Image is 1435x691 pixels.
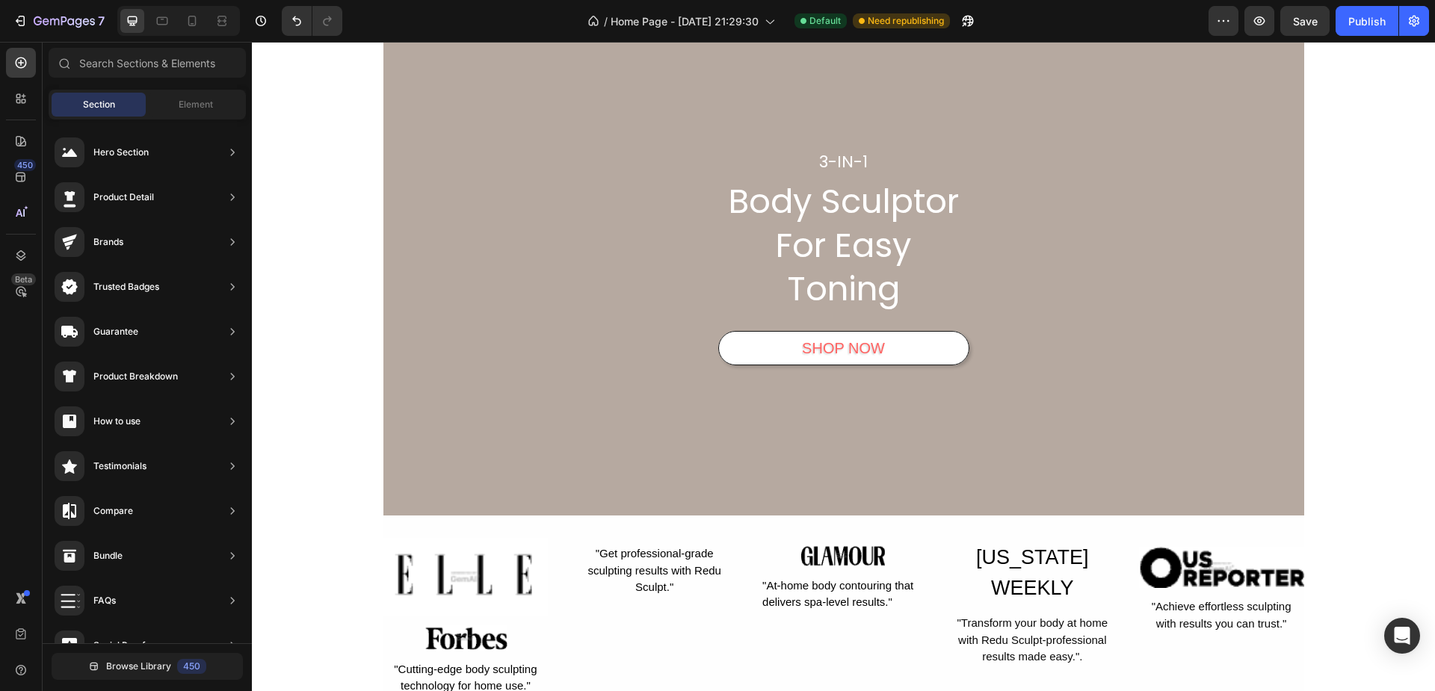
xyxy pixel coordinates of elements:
div: Publish [1348,13,1386,29]
div: 450 [177,659,206,674]
div: "Transform your body at home with Redu Sculpt-professional results made easy.". [698,571,863,625]
div: Hero Section [93,145,149,160]
div: Beta [11,273,36,285]
div: How to use [93,414,141,429]
p: 7 [98,12,105,30]
div: Undo/Redo [282,6,342,36]
button: <p>SHOP NOW</p> [466,289,717,323]
div: Compare [93,503,133,518]
div: Brands [93,235,123,250]
span: Element [179,98,213,111]
img: Alt image [132,496,297,574]
div: "Get professional-grade sculpting results with Redu Sculpt." [320,502,485,556]
span: Save [1293,15,1318,28]
span: Need republishing [868,14,944,28]
img: Alt image [172,583,256,608]
div: Testimonials [93,459,146,474]
div: 450 [14,159,36,171]
div: Social Proof [93,638,146,653]
button: Save [1280,6,1330,36]
img: Alt image [887,505,1052,546]
div: Product Breakdown [93,369,178,384]
input: Search Sections & Elements [49,48,246,78]
span: / [604,13,608,29]
button: 7 [6,6,111,36]
div: "Cutting-edge body sculpting technology for home use." [132,618,297,654]
div: Product Detail [93,190,154,205]
div: Trusted Badges [93,279,159,294]
span: Section [83,98,115,111]
div: "At-home body contouring that delivers spa-level results." [509,534,674,571]
img: Alt image [549,502,633,525]
h2: Body Sculptor For Easy Toning [466,137,717,271]
div: Bundle [93,548,123,563]
div: [US_STATE] WEEKLY [698,499,863,563]
p: SHOP NOW [550,295,633,317]
div: Guarantee [93,324,138,339]
h2: 3-IN-1 [466,106,717,134]
span: Home Page - [DATE] 21:29:30 [611,13,759,29]
button: Publish [1336,6,1398,36]
span: Default [809,14,841,28]
span: Browse Library [106,660,171,673]
div: FAQs [93,593,116,608]
div: Open Intercom Messenger [1384,618,1420,654]
iframe: Design area [252,42,1435,691]
div: "Achieve effortless sculpting with results you can trust." [887,555,1052,592]
button: Browse Library450 [52,653,243,680]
